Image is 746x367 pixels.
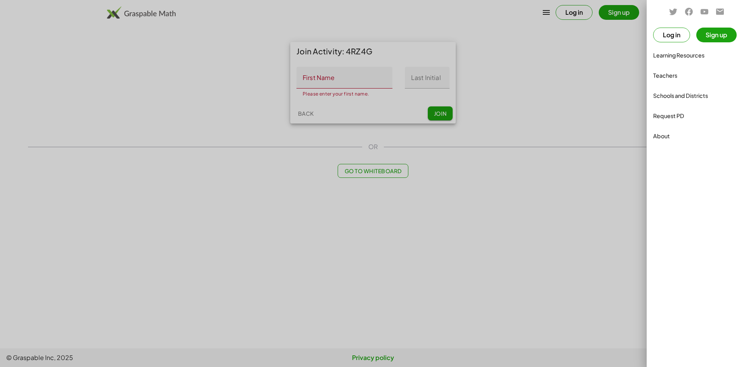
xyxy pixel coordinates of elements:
[653,71,740,80] div: Teachers
[653,50,740,60] div: Learning Resources
[650,127,743,145] a: About
[653,111,740,120] div: Request PD
[653,28,690,42] button: Log in
[653,131,740,141] div: About
[653,91,740,100] div: Schools and Districts
[696,28,737,42] button: Sign up
[650,46,743,64] a: Learning Resources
